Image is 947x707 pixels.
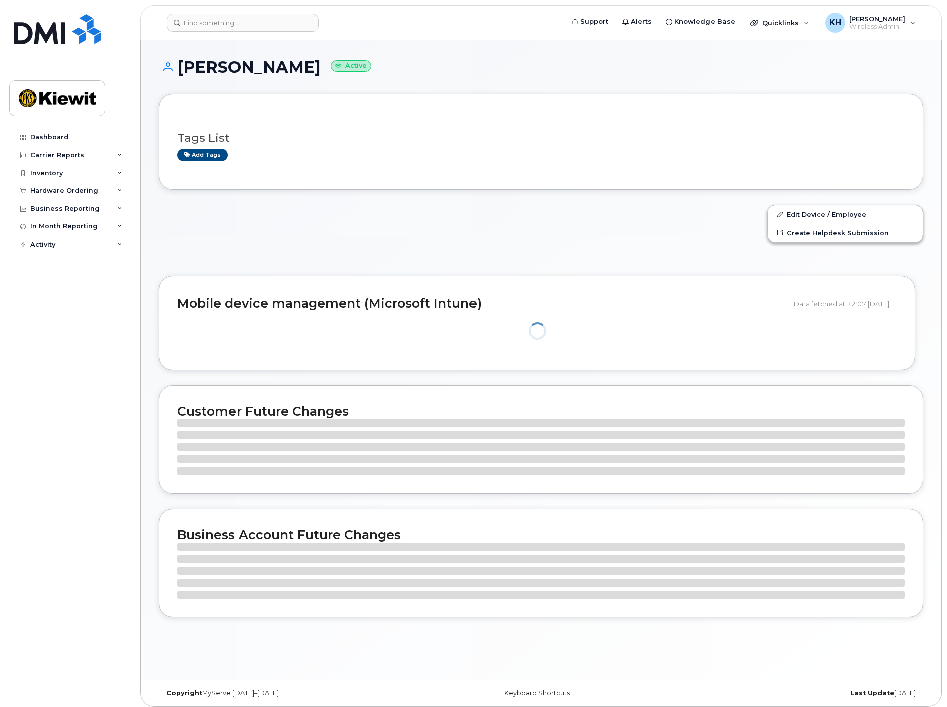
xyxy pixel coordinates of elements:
[850,689,894,697] strong: Last Update
[331,60,371,72] small: Active
[768,205,923,223] a: Edit Device / Employee
[768,224,923,242] a: Create Helpdesk Submission
[668,689,923,697] div: [DATE]
[177,149,228,161] a: Add tags
[177,132,905,144] h3: Tags List
[177,297,786,311] h2: Mobile device management (Microsoft Intune)
[177,404,905,419] h2: Customer Future Changes
[159,58,923,76] h1: [PERSON_NAME]
[166,689,202,697] strong: Copyright
[794,294,897,313] div: Data fetched at 12:07 [DATE]
[177,527,905,542] h2: Business Account Future Changes
[159,689,414,697] div: MyServe [DATE]–[DATE]
[504,689,570,697] a: Keyboard Shortcuts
